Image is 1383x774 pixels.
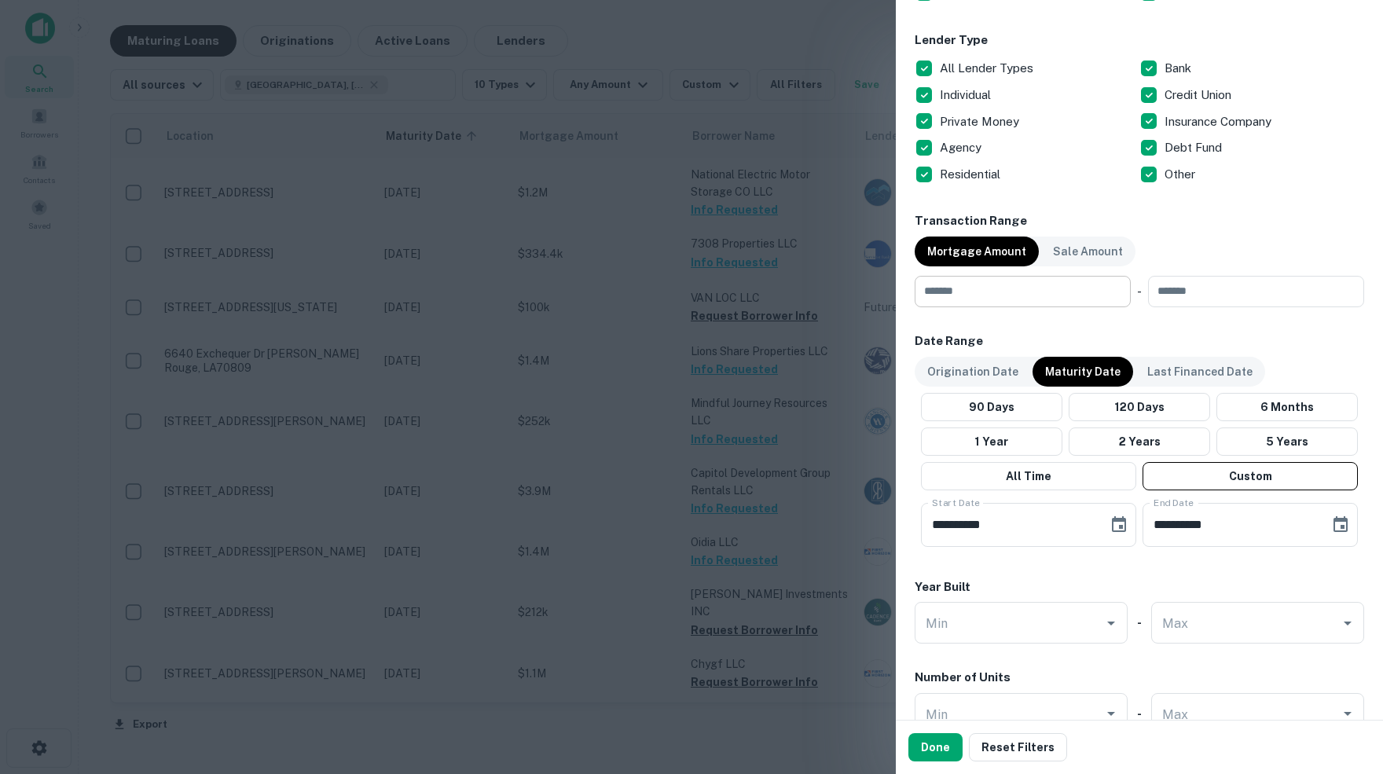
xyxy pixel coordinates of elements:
[1143,462,1358,490] button: Custom
[1154,496,1194,509] label: End Date
[915,212,1364,230] h6: Transaction Range
[1069,427,1210,456] button: 2 Years
[1137,614,1142,632] h6: -
[1165,59,1194,78] p: Bank
[940,59,1036,78] p: All Lender Types
[915,332,1364,350] h6: Date Range
[940,112,1022,131] p: Private Money
[915,669,1011,687] h6: Number of Units
[927,363,1018,380] p: Origination Date
[921,393,1062,421] button: 90 Days
[932,496,980,509] label: Start Date
[969,733,1067,761] button: Reset Filters
[1137,276,1142,307] div: -
[1216,393,1358,421] button: 6 Months
[1045,363,1121,380] p: Maturity Date
[1216,427,1358,456] button: 5 Years
[915,31,1364,50] h6: Lender Type
[1165,86,1234,105] p: Credit Union
[915,578,970,596] h6: Year Built
[1100,612,1122,634] button: Open
[908,733,963,761] button: Done
[1100,702,1122,724] button: Open
[1325,509,1356,541] button: Choose date, selected date is May 31, 2026
[927,243,1026,260] p: Mortgage Amount
[921,427,1062,456] button: 1 Year
[940,138,985,157] p: Agency
[1053,243,1123,260] p: Sale Amount
[1069,393,1210,421] button: 120 Days
[1137,705,1142,723] h6: -
[940,86,994,105] p: Individual
[1165,165,1198,184] p: Other
[921,462,1136,490] button: All Time
[940,165,1003,184] p: Residential
[1165,138,1225,157] p: Debt Fund
[1103,509,1135,541] button: Choose date, selected date is Nov 1, 2025
[1304,648,1383,724] iframe: Chat Widget
[1147,363,1253,380] p: Last Financed Date
[1337,612,1359,634] button: Open
[1165,112,1275,131] p: Insurance Company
